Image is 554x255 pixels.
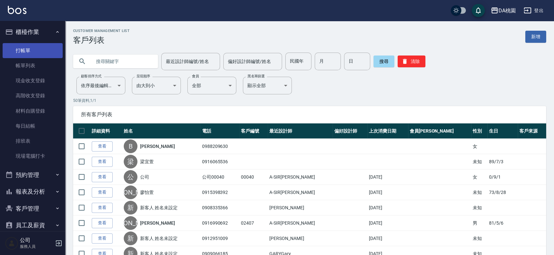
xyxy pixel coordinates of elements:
a: 材料自購登錄 [3,104,63,119]
th: 會員[PERSON_NAME] [408,123,471,139]
a: [PERSON_NAME] [140,143,175,150]
td: [DATE] [367,185,408,200]
label: 會員 [192,74,199,79]
th: 詳細資料 [90,123,122,139]
button: save [472,4,485,17]
a: 查看 [92,187,113,198]
h2: Customer Management List [73,29,130,33]
h5: 公司 [20,237,53,244]
td: 女 [471,139,487,154]
th: 電話 [200,123,239,139]
div: 依序最後編輯時間 [76,77,125,94]
a: 查看 [92,141,113,151]
td: 未知 [471,200,487,215]
div: 新 [124,231,137,245]
a: 現場電腦打卡 [3,149,63,164]
td: 0915398392 [200,185,239,200]
td: 81/5/6 [487,215,517,231]
td: A-SIR[PERSON_NAME] [268,215,333,231]
td: [PERSON_NAME] [268,200,333,215]
a: 新客人 姓名未設定 [140,235,178,242]
td: 0908335366 [200,200,239,215]
button: 員工及薪資 [3,217,63,234]
td: [DATE] [367,215,408,231]
td: 89/7/3 [487,154,517,169]
button: 櫃檯作業 [3,24,63,40]
td: 男 [471,215,487,231]
div: 新 [124,201,137,215]
a: 廖怡萱 [140,189,154,196]
th: 最近設計師 [268,123,333,139]
td: 00040 [239,169,268,185]
td: [DATE] [367,231,408,246]
button: DA桃園 [488,4,518,17]
label: 呈現順序 [136,74,150,79]
div: [PERSON_NAME] [124,216,137,230]
div: 公 [124,170,137,184]
a: [PERSON_NAME] [140,220,175,226]
th: 姓名 [122,123,200,139]
button: 登出 [521,5,546,17]
td: 02407 [239,215,268,231]
a: 查看 [92,218,113,228]
td: 未知 [471,185,487,200]
a: 梁宜萱 [140,158,154,165]
td: [PERSON_NAME] [268,231,333,246]
td: 0912951009 [200,231,239,246]
a: 打帳單 [3,43,63,58]
a: 現金收支登錄 [3,73,63,88]
td: A-SIR[PERSON_NAME] [268,169,333,185]
td: 73/8/28 [487,185,517,200]
a: 公司 [140,174,149,180]
h3: 客戶列表 [73,36,130,45]
img: Person [5,237,18,250]
div: 全部 [187,77,236,94]
a: 新客人 姓名未設定 [140,204,178,211]
a: 排班表 [3,134,63,149]
td: 未知 [471,231,487,246]
div: DA桃園 [499,7,516,15]
label: 黑名單篩選 [247,74,264,79]
p: 50 筆資料, 1 / 1 [73,98,546,104]
th: 客戶編號 [239,123,268,139]
label: 顧客排序方式 [81,74,102,79]
p: 服務人員 [20,244,53,249]
img: Logo [8,6,26,14]
a: 查看 [92,157,113,167]
input: 搜尋關鍵字 [91,53,153,70]
td: 女 [471,169,487,185]
span: 所有客戶列表 [81,111,538,118]
button: 搜尋 [373,56,394,67]
a: 新增 [525,31,546,43]
td: 0916990692 [200,215,239,231]
td: A-SIR[PERSON_NAME] [268,185,333,200]
td: 公司00040 [200,169,239,185]
th: 性別 [471,123,487,139]
div: [PERSON_NAME] [124,185,137,199]
div: 梁 [124,155,137,168]
td: [DATE] [367,169,408,185]
div: 顯示全部 [243,77,292,94]
button: 客戶管理 [3,200,63,217]
button: 預約管理 [3,167,63,183]
td: 0/9/1 [487,169,517,185]
th: 生日 [487,123,517,139]
td: 未知 [471,154,487,169]
td: [DATE] [367,200,408,215]
a: 查看 [92,172,113,182]
a: 查看 [92,203,113,213]
td: 0916065536 [200,154,239,169]
a: 高階收支登錄 [3,88,63,103]
a: 每日結帳 [3,119,63,134]
th: 客戶來源 [518,123,546,139]
td: 0988209630 [200,139,239,154]
th: 偏好設計師 [333,123,367,139]
th: 上次消費日期 [367,123,408,139]
a: 查看 [92,233,113,244]
button: 清除 [398,56,425,67]
div: 由大到小 [132,77,181,94]
a: 帳單列表 [3,58,63,73]
div: B [124,139,137,153]
button: 報表及分析 [3,183,63,200]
